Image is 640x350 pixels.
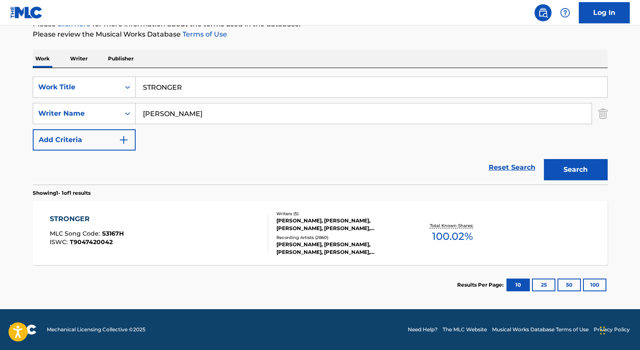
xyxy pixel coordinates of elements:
[538,8,548,18] img: search
[506,279,530,291] button: 10
[597,309,640,350] iframe: Chat Widget
[33,29,608,40] p: Please review the Musical Works Database
[70,238,113,246] span: T9047420042
[457,281,506,289] p: Results Per Page:
[583,279,606,291] button: 100
[47,326,145,333] span: Mechanical Licensing Collective © 2025
[430,222,475,229] p: Total Known Shares:
[38,108,115,119] div: Writer Name
[181,30,227,38] a: Terms of Use
[105,50,136,68] p: Publisher
[579,2,630,23] a: Log In
[33,50,52,68] p: Work
[50,214,124,224] div: STRONGER
[276,217,405,232] div: [PERSON_NAME], [PERSON_NAME], [PERSON_NAME], [PERSON_NAME], [PERSON_NAME]
[276,211,405,217] div: Writers ( 5 )
[443,326,487,333] a: The MLC Website
[10,324,37,335] img: logo
[408,326,438,333] a: Need Help?
[484,158,540,177] a: Reset Search
[492,326,589,333] a: Musical Works Database Terms of Use
[68,50,90,68] p: Writer
[598,103,608,124] img: Delete Criterion
[600,318,605,343] div: Drag
[535,4,552,21] a: Public Search
[557,4,574,21] div: Help
[33,129,136,151] button: Add Criteria
[33,77,608,185] form: Search Form
[544,159,608,180] button: Search
[102,230,124,237] span: S3167H
[558,279,581,291] button: 50
[532,279,555,291] button: 25
[276,241,405,256] div: [PERSON_NAME], [PERSON_NAME], [PERSON_NAME], [PERSON_NAME], [PERSON_NAME]
[119,135,129,145] img: 9d2ae6d4665cec9f34b9.svg
[38,82,115,92] div: Work Title
[10,6,43,19] img: MLC Logo
[276,234,405,241] div: Recording Artists ( 2860 )
[33,201,608,265] a: STRONGERMLC Song Code:S3167HISWC:T9047420042Writers (5)[PERSON_NAME], [PERSON_NAME], [PERSON_NAME...
[594,326,630,333] a: Privacy Policy
[50,238,70,246] span: ISWC :
[560,8,570,18] img: help
[33,189,91,197] p: Showing 1 - 1 of 1 results
[432,229,473,244] span: 100.02 %
[50,230,102,237] span: MLC Song Code :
